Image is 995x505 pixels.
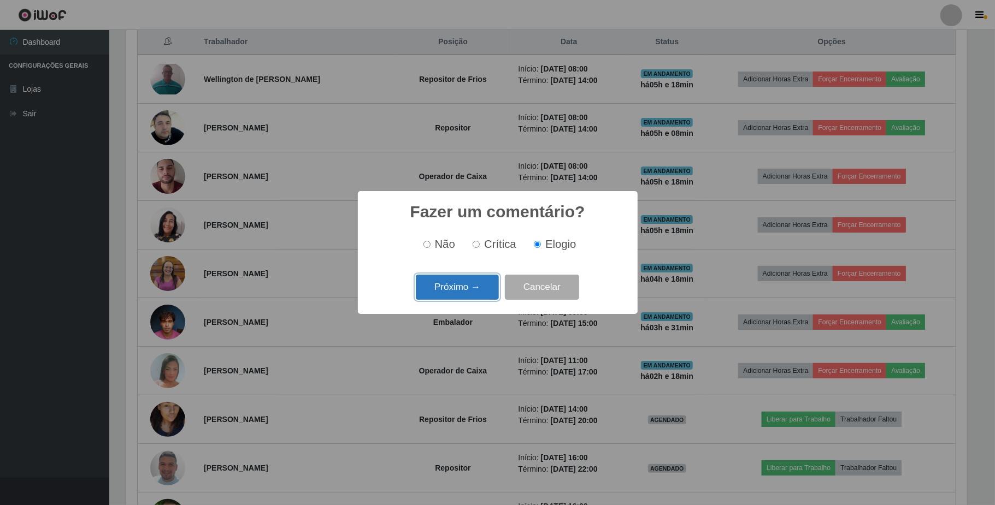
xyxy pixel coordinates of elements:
[435,238,455,250] span: Não
[484,238,516,250] span: Crítica
[416,275,499,300] button: Próximo →
[505,275,579,300] button: Cancelar
[473,241,480,248] input: Crítica
[545,238,576,250] span: Elogio
[410,202,585,222] h2: Fazer um comentário?
[423,241,431,248] input: Não
[534,241,541,248] input: Elogio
